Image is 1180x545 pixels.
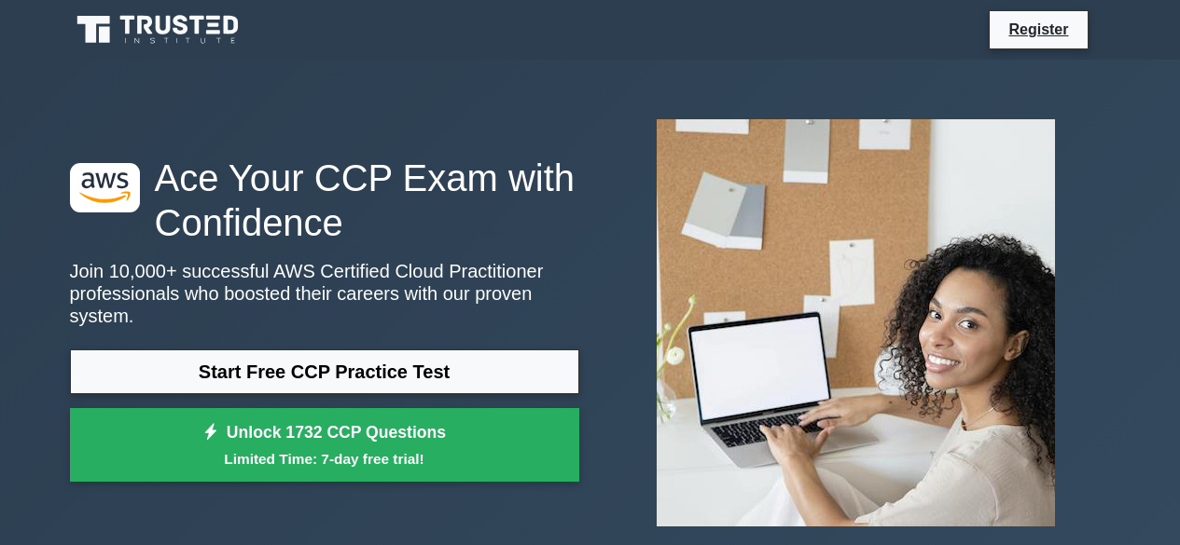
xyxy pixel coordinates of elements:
[70,408,579,483] a: Unlock 1732 CCP QuestionsLimited Time: 7-day free trial!
[70,156,579,245] h1: Ace Your CCP Exam with Confidence
[70,349,579,394] a: Start Free CCP Practice Test
[93,448,556,470] small: Limited Time: 7-day free trial!
[70,260,579,327] p: Join 10,000+ successful AWS Certified Cloud Practitioner professionals who boosted their careers ...
[997,18,1079,41] a: Register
